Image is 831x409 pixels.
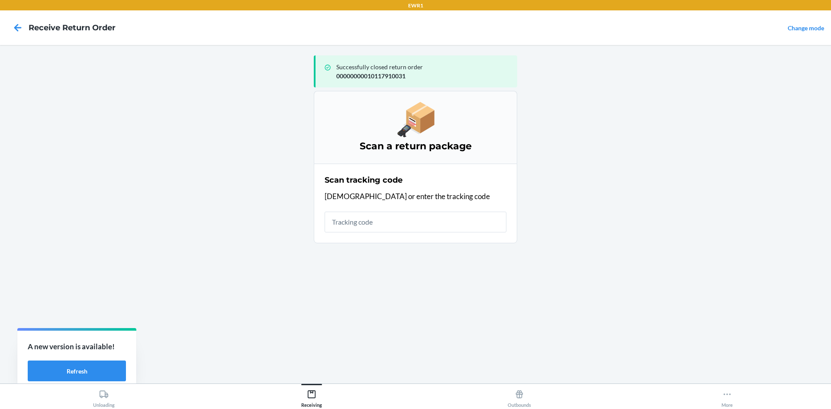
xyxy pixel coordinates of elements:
div: More [721,386,733,408]
div: Receiving [301,386,322,408]
p: Successfully closed return order [336,62,510,71]
p: A new version is available! [28,341,126,352]
button: Outbounds [415,384,623,408]
button: Receiving [208,384,415,408]
h4: Receive Return Order [29,22,116,33]
p: [DEMOGRAPHIC_DATA] or enter the tracking code [325,191,506,202]
h2: Scan tracking code [325,174,403,186]
h3: Scan a return package [325,139,506,153]
p: 00000000010117910031 [336,71,510,81]
input: Tracking code [325,212,506,232]
div: Unloading [93,386,115,408]
div: Outbounds [508,386,531,408]
a: Change mode [788,24,824,32]
button: More [623,384,831,408]
button: Refresh [28,361,126,381]
p: EWR1 [408,2,423,10]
